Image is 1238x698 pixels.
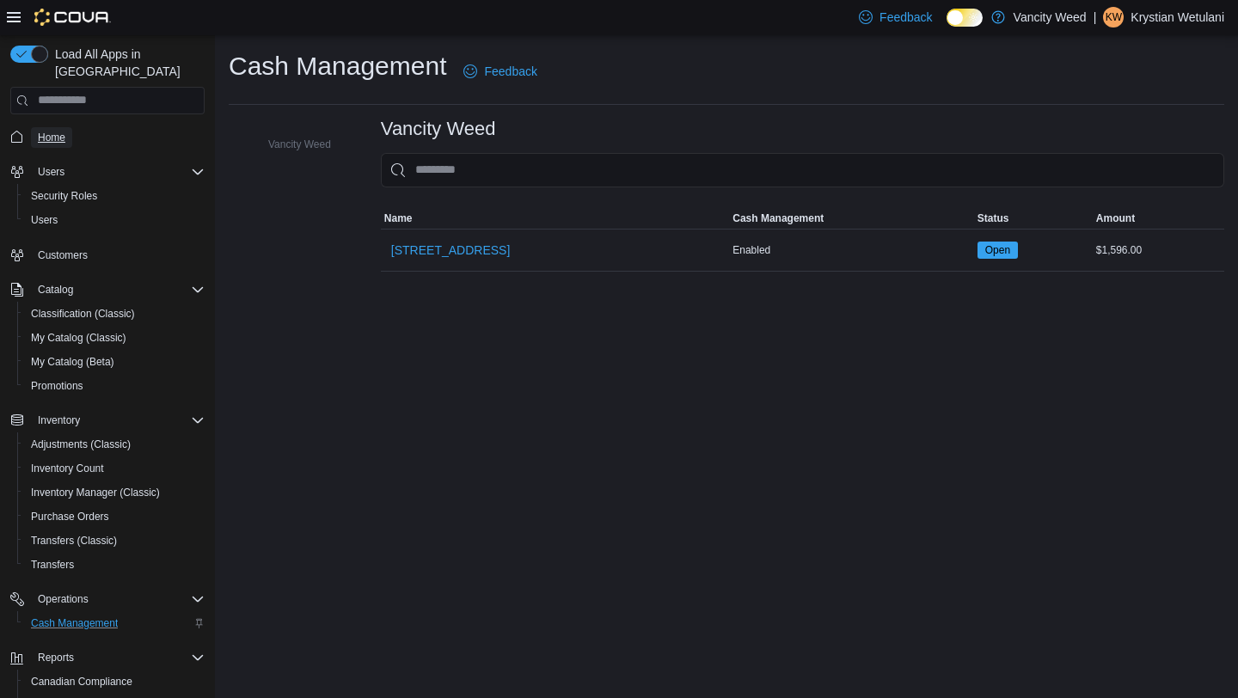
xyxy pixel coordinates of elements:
span: Security Roles [31,189,97,203]
span: Users [24,210,205,230]
a: Users [24,210,64,230]
input: This is a search bar. As you type, the results lower in the page will automatically filter. [381,153,1224,187]
span: Status [978,211,1009,225]
button: Users [3,160,211,184]
span: Customers [31,244,205,266]
span: Feedback [879,9,932,26]
span: Classification (Classic) [24,303,205,324]
button: Inventory Manager (Classic) [17,481,211,505]
a: Promotions [24,376,90,396]
a: Canadian Compliance [24,671,139,692]
span: Name [384,211,413,225]
button: Operations [3,587,211,611]
a: Inventory Manager (Classic) [24,482,167,503]
span: Promotions [31,379,83,393]
button: Canadian Compliance [17,670,211,694]
span: Users [31,162,205,182]
a: Home [31,127,72,148]
button: Transfers (Classic) [17,529,211,553]
span: Cash Management [31,616,118,630]
button: Amount [1093,208,1224,229]
span: Vancity Weed [268,138,331,151]
button: Catalog [3,278,211,302]
a: Inventory Count [24,458,111,479]
span: Transfers [24,554,205,575]
button: Catalog [31,279,80,300]
span: Cash Management [732,211,824,225]
span: Transfers (Classic) [24,530,205,551]
div: Enabled [729,240,974,260]
span: Inventory [38,413,80,427]
span: Open [985,242,1010,258]
button: Inventory [3,408,211,432]
span: Inventory Manager (Classic) [24,482,205,503]
span: Operations [31,589,205,609]
span: Catalog [31,279,205,300]
p: | [1094,7,1097,28]
span: Reports [38,651,74,664]
span: Cash Management [24,613,205,634]
span: Inventory Count [31,462,104,475]
button: Reports [3,646,211,670]
button: Operations [31,589,95,609]
span: Home [38,131,65,144]
span: Promotions [24,376,205,396]
span: Transfers [31,558,74,572]
button: Status [974,208,1093,229]
a: Transfers (Classic) [24,530,124,551]
button: Name [381,208,729,229]
span: My Catalog (Beta) [24,352,205,372]
div: $1,596.00 [1093,240,1224,260]
button: Users [31,162,71,182]
a: Adjustments (Classic) [24,434,138,455]
span: Users [31,213,58,227]
span: Inventory Count [24,458,205,479]
button: Adjustments (Classic) [17,432,211,456]
span: Load All Apps in [GEOGRAPHIC_DATA] [48,46,205,80]
span: Security Roles [24,186,205,206]
a: My Catalog (Beta) [24,352,121,372]
button: My Catalog (Classic) [17,326,211,350]
button: Reports [31,647,81,668]
button: Inventory [31,410,87,431]
a: Security Roles [24,186,104,206]
p: Krystian Wetulani [1131,7,1224,28]
button: Purchase Orders [17,505,211,529]
span: Inventory [31,410,205,431]
span: Purchase Orders [31,510,109,523]
span: Operations [38,592,89,606]
span: My Catalog (Classic) [24,328,205,348]
button: Vancity Weed [244,134,338,155]
span: Transfers (Classic) [31,534,117,548]
span: Catalog [38,283,73,297]
h3: Vancity Weed [381,119,496,139]
span: Canadian Compliance [24,671,205,692]
p: Vancity Weed [1014,7,1087,28]
span: Purchase Orders [24,506,205,527]
div: Krystian Wetulani [1103,7,1124,28]
button: Inventory Count [17,456,211,481]
button: Customers [3,242,211,267]
button: Transfers [17,553,211,577]
button: [STREET_ADDRESS] [384,233,517,267]
span: Dark Mode [947,27,947,28]
span: Feedback [484,63,536,80]
span: Users [38,165,64,179]
span: Amount [1096,211,1135,225]
a: Classification (Classic) [24,303,142,324]
button: Classification (Classic) [17,302,211,326]
span: Classification (Classic) [31,307,135,321]
span: My Catalog (Classic) [31,331,126,345]
span: Home [31,126,205,148]
a: My Catalog (Classic) [24,328,133,348]
button: Cash Management [729,208,974,229]
button: Home [3,125,211,150]
button: My Catalog (Beta) [17,350,211,374]
button: Users [17,208,211,232]
span: Canadian Compliance [31,675,132,689]
span: Open [978,242,1018,259]
button: Cash Management [17,611,211,635]
a: Cash Management [24,613,125,634]
span: [STREET_ADDRESS] [391,242,510,259]
input: Dark Mode [947,9,983,27]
